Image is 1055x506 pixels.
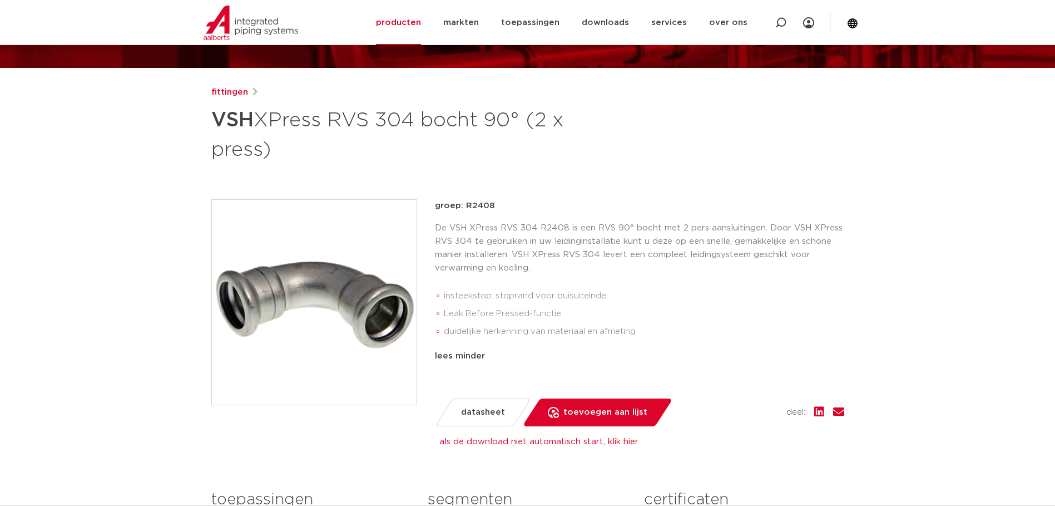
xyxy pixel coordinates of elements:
span: deel: [786,406,805,419]
span: toevoegen aan lijst [563,404,647,421]
a: datasheet [434,399,531,426]
p: groep: R2408 [435,199,844,213]
a: als de download niet automatisch start, klik hier [439,438,638,446]
img: Product Image for VSH XPress RVS 304 bocht 90° (2 x press) [212,200,417,405]
strong: VSH [211,110,254,130]
a: fittingen [211,86,248,99]
li: duidelijke herkenning van materiaal en afmeting [444,323,844,341]
span: datasheet [461,404,505,421]
li: insteekstop: stoprand voor buisuiteinde [444,287,844,305]
h1: XPress RVS 304 bocht 90° (2 x press) [211,104,629,164]
li: Leak Before Pressed-functie [444,305,844,323]
div: lees minder [435,350,844,363]
p: De VSH XPress RVS 304 R2408 is een RVS 90° bocht met 2 pers aansluitingen. Door VSH XPress RVS 30... [435,222,844,275]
